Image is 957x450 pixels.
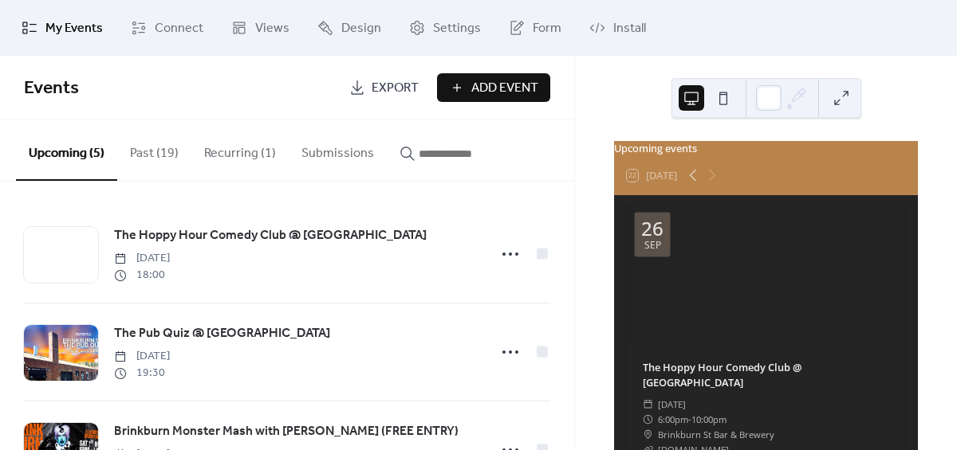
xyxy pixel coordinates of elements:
[658,412,688,427] span: 6:00pm
[119,6,215,49] a: Connect
[643,427,653,442] div: ​
[643,412,653,427] div: ​
[613,19,646,38] span: Install
[643,397,653,412] div: ​
[24,71,79,106] span: Events
[497,6,573,49] a: Form
[433,19,481,38] span: Settings
[114,348,170,365] span: [DATE]
[658,427,774,442] span: Brinkburn St Bar & Brewery
[114,324,330,343] span: The Pub Quiz @ [GEOGRAPHIC_DATA]
[533,19,561,38] span: Form
[255,19,289,38] span: Views
[643,360,801,389] a: The Hoppy Hour Comedy Club @ [GEOGRAPHIC_DATA]
[658,397,686,412] span: [DATE]
[644,241,661,250] div: Sep
[114,250,170,267] span: [DATE]
[691,412,727,427] span: 10:00pm
[577,6,658,49] a: Install
[289,120,387,179] button: Submissions
[471,79,538,98] span: Add Event
[614,141,918,156] div: Upcoming events
[688,412,691,427] span: -
[16,120,117,181] button: Upcoming (5)
[114,225,427,246] a: The Hoppy Hour Comedy Club @ [GEOGRAPHIC_DATA]
[397,6,493,49] a: Settings
[114,421,459,442] a: Brinkburn Monster Mash with [PERSON_NAME] (FREE ENTRY)
[341,19,381,38] span: Design
[641,219,664,238] div: 26
[337,73,431,102] a: Export
[437,73,550,102] button: Add Event
[219,6,301,49] a: Views
[305,6,393,49] a: Design
[117,120,191,179] button: Past (19)
[114,267,170,284] span: 18:00
[114,422,459,441] span: Brinkburn Monster Mash with [PERSON_NAME] (FREE ENTRY)
[10,6,115,49] a: My Events
[155,19,203,38] span: Connect
[191,120,289,179] button: Recurring (1)
[372,79,419,98] span: Export
[114,323,330,344] a: The Pub Quiz @ [GEOGRAPHIC_DATA]
[45,19,103,38] span: My Events
[114,365,170,382] span: 19:30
